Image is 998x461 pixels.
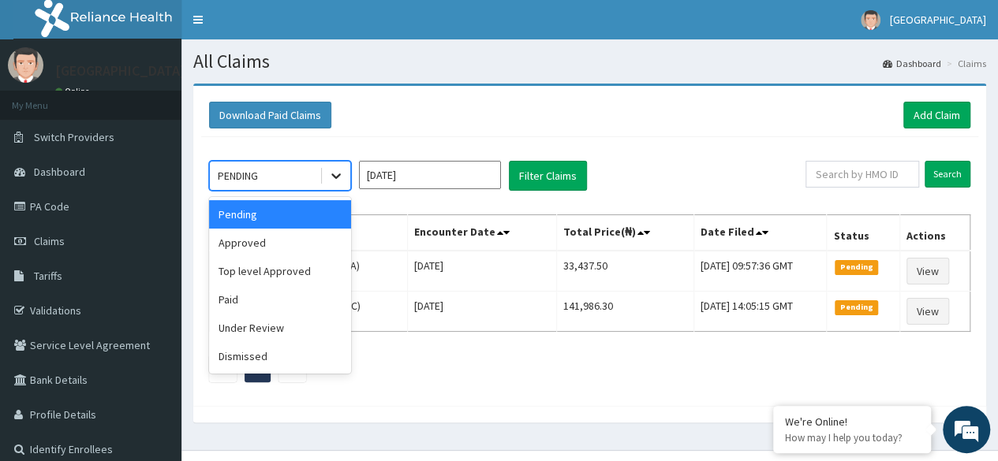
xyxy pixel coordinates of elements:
div: PENDING [218,168,258,184]
th: Actions [899,215,970,251]
img: User Image [8,47,43,83]
span: Tariffs [34,269,62,283]
th: Date Filed [694,215,827,251]
th: Total Price(₦) [556,215,694,251]
th: Encounter Date [408,215,556,251]
th: Status [827,215,899,251]
div: Under Review [209,314,351,342]
td: 141,986.30 [556,292,694,332]
td: [DATE] 09:57:36 GMT [694,251,827,292]
li: Claims [943,57,986,70]
input: Search [925,161,970,188]
p: [GEOGRAPHIC_DATA] [55,64,185,78]
span: Pending [835,260,878,274]
span: We're online! [92,133,218,292]
span: Claims [34,234,65,248]
td: 33,437.50 [556,251,694,292]
a: View [906,258,949,284]
button: Download Paid Claims [209,102,331,128]
td: [DATE] [408,251,556,292]
a: View [906,298,949,325]
td: [DATE] [408,292,556,332]
img: User Image [861,10,880,30]
a: Online [55,86,93,97]
div: Dismissed [209,342,351,370]
button: Filter Claims [509,161,587,191]
span: Switch Providers [34,130,114,144]
p: How may I help you today? [785,431,919,444]
div: Chat with us now [82,88,265,109]
input: Select Month and Year [359,161,501,189]
div: Approved [209,229,351,257]
a: Dashboard [883,57,941,70]
img: d_794563401_company_1708531726252_794563401 [29,79,64,118]
a: Add Claim [903,102,970,128]
div: Top level Approved [209,257,351,285]
td: [DATE] 14:05:15 GMT [694,292,827,332]
h1: All Claims [193,51,986,72]
input: Search by HMO ID [806,161,919,188]
textarea: Type your message and hit 'Enter' [8,299,301,355]
span: Dashboard [34,165,85,179]
div: We're Online! [785,415,919,429]
span: Pending [835,300,878,314]
div: Pending [209,200,351,229]
div: Paid [209,285,351,314]
span: [GEOGRAPHIC_DATA] [890,13,986,27]
div: Minimize live chat window [259,8,297,46]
